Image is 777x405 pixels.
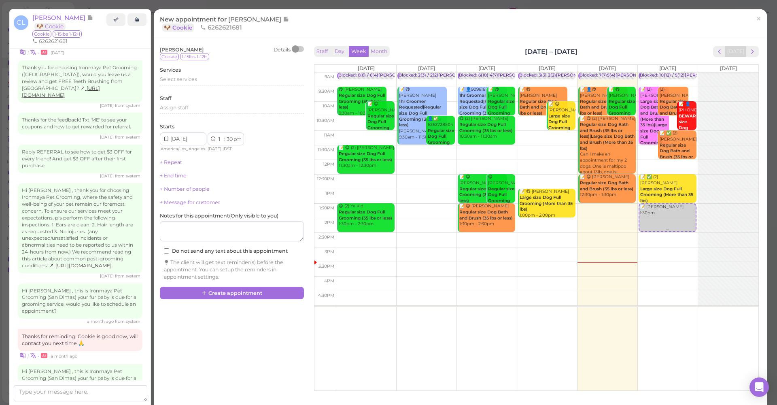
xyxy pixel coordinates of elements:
span: 11am [324,132,334,138]
div: • [18,48,142,56]
span: [DATE] [659,65,676,71]
label: Do not send any text about this appointment [164,247,288,255]
div: 📝 😋 (2) [PERSON_NAME] Can I make an appointment for my 2 dogs. One is maltipoo about 13lb, one is... [580,116,636,193]
a: + Repeat [160,159,182,165]
b: Regular size Dog Bath and Brush (35 lbs or less)|Large size Dog Bath and Brush (More than 35 lbs) [580,122,635,151]
span: 3pm [325,249,334,254]
b: Regular size Dog Full Grooming (35 lbs or less) [488,186,515,215]
label: Services [160,66,181,74]
a: 🐶 Cookie [34,23,66,30]
b: Regular size Dog Bath and Brush (35 lbs or less) [520,99,560,116]
div: | | [160,145,250,153]
div: Blocked: 10(12) / 5(12)[PERSON_NAME], • appointment [640,72,756,79]
span: [PERSON_NAME] [32,14,87,21]
span: [DATE] [478,65,495,71]
div: Thank you for choosing Ironmaya Pet Grooming ([GEOGRAPHIC_DATA]), would you leave us a review and... [18,60,142,103]
span: from system [115,273,140,279]
div: Open Intercom Messenger [749,377,769,397]
b: Regular size Dog Bath and Brush (35 lbs or less) [459,209,513,221]
div: 📝 😋 [PERSON_NAME] 1:00pm - 2:00pm [519,189,575,218]
span: 08/13/2025 09:37am [87,319,115,324]
div: 📝 ✅ (2) [PERSON_NAME] 12:30pm - 1:30pm [640,174,696,210]
button: next [746,46,759,57]
span: CL [14,15,28,30]
span: [PERSON_NAME] [160,47,204,53]
div: The client will get text reminder(s) before the appointment. You can setup the reminders in appoi... [164,259,300,281]
div: 📝 😋 [PERSON_NAME] 1:30pm - 2:30pm [459,203,515,227]
div: 📝 😋 [PERSON_NAME] 9:30am - 10:30am [488,87,515,140]
div: Hi [PERSON_NAME] , this is Ironmaya Pet Grooming (San Dimas) your fur baby is due for a grooming ... [18,364,142,400]
span: Assign staff [160,104,188,111]
div: 👤✅ 6262728504 10:30am - 11:30am [427,116,455,169]
b: Regular size Dog Full Grooming (35 lbs or less) [488,99,515,128]
span: 1-15lbs 1-12H [53,30,82,38]
span: [DATE] [418,65,435,71]
span: 07/14/2025 02:30pm [100,273,115,279]
div: 📝 😋 [PERSON_NAME] [PERSON_NAME] 9:30am - 11:30am [399,87,447,140]
span: 4:30pm [318,293,334,298]
span: 3:30pm [318,264,334,269]
span: [DATE] [208,146,221,151]
span: 9:30am [318,89,334,94]
div: Blocked: 3(3) 2(2)[PERSON_NAME] [PERSON_NAME] • appointment [519,72,666,79]
button: Week [349,46,369,57]
span: 08/13/2025 04:58pm [51,354,77,359]
b: Regular size Dog Full Grooming (35 lbs or less) [428,128,454,157]
div: 😋 (2) Ye Kid 1:30pm - 2:30pm [338,203,395,227]
b: 1hr Groomer Requested|Regular size Dog Full Grooming (35 lbs or less) [399,99,442,128]
b: Regular size Dog Full Grooming (35 lbs or less) [339,93,385,110]
span: 4pm [324,278,334,283]
div: 📝 😋 [PERSON_NAME] 12:30pm - 1:30pm [580,174,636,198]
label: Staff [160,95,171,102]
div: 📝 😋 [PERSON_NAME] 9:30am - 10:30am [519,87,567,122]
b: Regular size Dog Full Grooming (35 lbs or less) [339,209,392,221]
div: Details [274,46,291,53]
span: 11:30am [318,147,334,152]
div: 📝 😋 [PERSON_NAME] mini schnauzer , bad for grooming puppy 10:00am - 11:00am [367,101,395,185]
div: Thanks for reminding! Cookie is good now, will contact you next time 🙏 [18,329,142,352]
li: 6262621681 [30,38,70,45]
span: [DATE] [720,65,737,71]
div: Blocked: 6(10) 4(7)[PERSON_NAME] • appointment [459,72,568,79]
div: Blocked: 2(3) / 2(2)[PERSON_NAME] [PERSON_NAME] 9:30 10:00 1:30 • appointment [399,72,579,79]
b: Regular size Dog Full Grooming (35 lbs or less) [367,113,394,143]
span: 07/14/2025 02:26pm [100,173,115,179]
span: 2pm [325,220,334,225]
span: from system [115,319,140,324]
span: Note [283,15,289,23]
div: • [18,351,142,360]
div: 📝 😋 (2) [PERSON_NAME] 11:30am - 12:30pm [338,145,395,169]
span: 2:30pm [318,234,334,240]
button: Month [368,46,390,57]
div: 📝 😋 [PERSON_NAME] 12:30pm - 1:30pm [459,174,507,210]
b: Large size Dog Full Grooming (More than 35 lbs) [548,113,572,143]
b: Large size Dog Full Grooming (More than 35 lbs) [520,195,573,212]
div: 📝 👤😋 [PERSON_NAME] 9:30am - 10:30am [580,87,628,122]
div: Blocked: 7(7)5(4)[PERSON_NAME],[PERSON_NAME] • appointment [580,72,725,79]
span: Select services [160,76,197,82]
label: Notes for this appointment ( Only visible to you ) [160,212,278,220]
div: Hi [PERSON_NAME] , thank you for choosing Ironmaya Pet Grooming, where the safety and well-being ... [18,183,142,273]
span: × [756,13,761,24]
span: 10am [323,103,334,109]
span: 1:30pm [319,205,334,211]
h2: [DATE] – [DATE] [525,47,577,56]
button: prev [713,46,726,57]
button: Day [330,46,349,57]
div: 😋 (2) [PERSON_NAME] 10:30am - 11:30am [459,116,515,140]
b: Regular size Dog Bath and Brush (35 lbs or less) [580,99,621,116]
span: Note [87,14,93,21]
span: from system [115,134,140,140]
span: from system [115,173,140,179]
a: [URL][DOMAIN_NAME]. [49,263,113,269]
span: 12pm [323,162,334,167]
span: 1-15lbs 1-12H [180,53,209,60]
b: 1hr Groomer Requested|Regular size Dog Full Grooming (35 lbs or less) [459,93,502,122]
a: + Message for customer [160,199,220,205]
span: 1pm [325,191,334,196]
b: Regular size Dog Full Grooming (35 lbs or less) [459,122,513,133]
span: [DATE] [358,65,375,71]
div: Hi [PERSON_NAME] , this is Ironmaya Pet Grooming (San Dimas) your fur baby is due for a grooming ... [18,283,142,319]
span: New appointment for [160,15,289,31]
span: 12:30pm [317,176,334,181]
